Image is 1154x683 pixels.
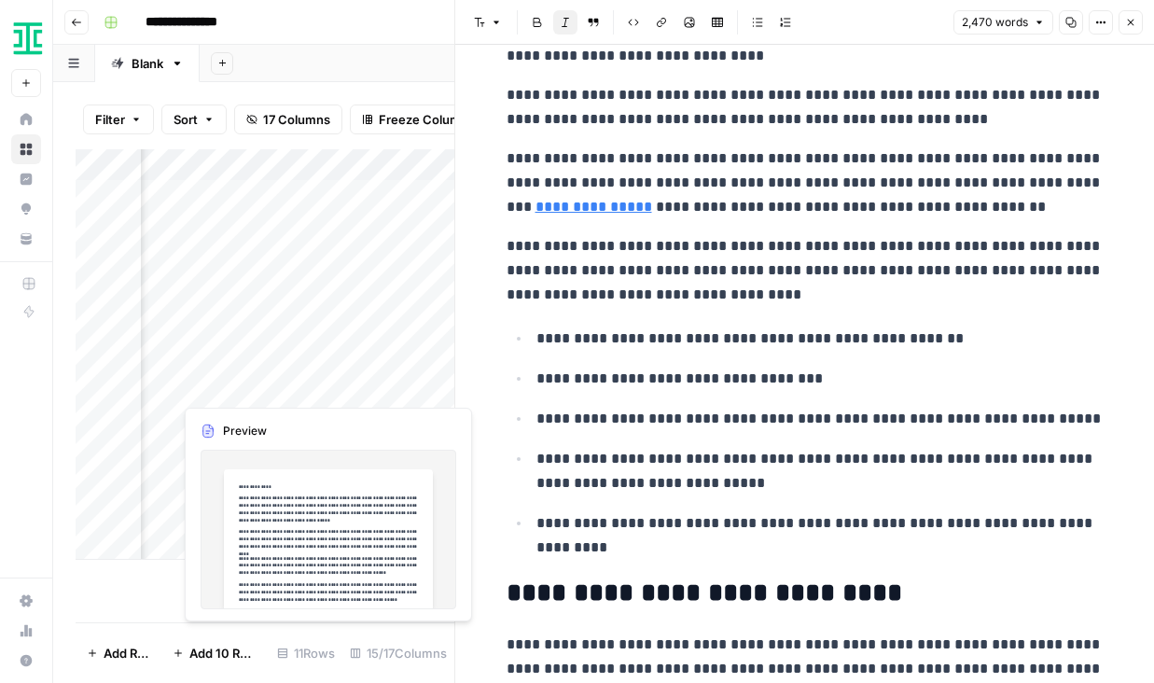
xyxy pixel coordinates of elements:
[11,105,41,134] a: Home
[263,110,330,129] span: 17 Columns
[11,224,41,254] a: Your Data
[270,638,342,668] div: 11 Rows
[962,14,1028,31] span: 2,470 words
[83,105,154,134] button: Filter
[161,638,270,668] button: Add 10 Rows
[11,616,41,646] a: Usage
[132,54,163,73] div: Blank
[95,45,200,82] a: Blank
[161,105,227,134] button: Sort
[350,105,487,134] button: Freeze Columns
[11,164,41,194] a: Insights
[11,646,41,676] button: Help + Support
[11,134,41,164] a: Browse
[104,644,150,662] span: Add Row
[11,21,45,55] img: Ironclad Logo
[342,638,454,668] div: 15/17 Columns
[11,194,41,224] a: Opportunities
[953,10,1053,35] button: 2,470 words
[76,638,161,668] button: Add Row
[174,110,198,129] span: Sort
[379,110,475,129] span: Freeze Columns
[234,105,342,134] button: 17 Columns
[95,110,125,129] span: Filter
[11,15,41,62] button: Workspace: Ironclad
[11,586,41,616] a: Settings
[189,644,258,662] span: Add 10 Rows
